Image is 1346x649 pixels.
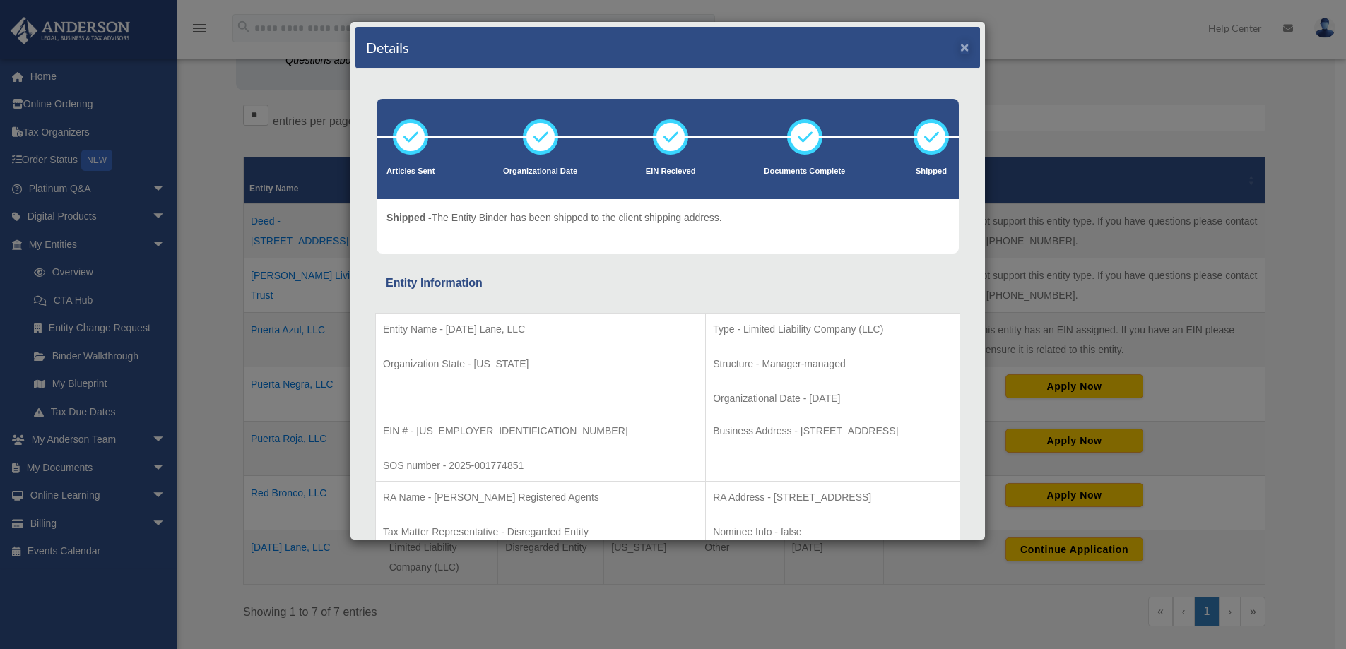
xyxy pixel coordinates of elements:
[713,489,952,506] p: RA Address - [STREET_ADDRESS]
[383,489,698,506] p: RA Name - [PERSON_NAME] Registered Agents
[713,390,952,407] p: Organizational Date - [DATE]
[386,273,950,293] div: Entity Information
[383,422,698,440] p: EIN # - [US_EMPLOYER_IDENTIFICATION_NUMBER]
[713,422,952,440] p: Business Address - [STREET_ADDRESS]
[713,321,952,338] p: Type - Limited Liability Company (LLC)
[764,165,845,179] p: Documents Complete
[383,523,698,541] p: Tax Matter Representative - Disregarded Entity
[383,321,698,338] p: Entity Name - [DATE] Lane, LLC
[713,523,952,541] p: Nominee Info - false
[503,165,577,179] p: Organizational Date
[646,165,696,179] p: EIN Recieved
[386,212,432,223] span: Shipped -
[914,165,949,179] p: Shipped
[386,209,722,227] p: The Entity Binder has been shipped to the client shipping address.
[386,165,435,179] p: Articles Sent
[366,37,409,57] h4: Details
[383,355,698,373] p: Organization State - [US_STATE]
[383,457,698,475] p: SOS number - 2025-001774851
[713,355,952,373] p: Structure - Manager-managed
[960,40,969,54] button: ×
